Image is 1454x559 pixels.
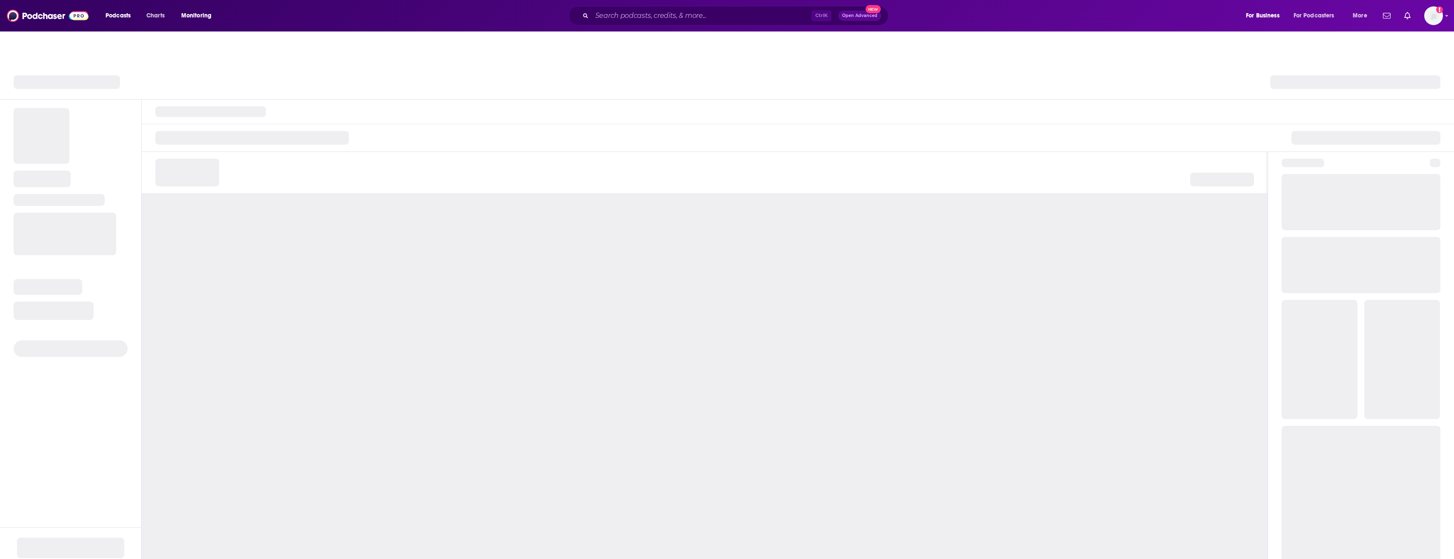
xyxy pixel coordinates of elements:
span: Open Advanced [842,14,877,18]
button: open menu [1347,9,1378,23]
a: Charts [141,9,170,23]
button: open menu [100,9,142,23]
button: open menu [1288,9,1347,23]
button: Open AdvancedNew [838,11,881,21]
span: Ctrl K [811,10,831,21]
span: For Podcasters [1294,10,1334,22]
div: Search podcasts, credits, & more... [577,6,897,26]
button: open menu [1240,9,1290,23]
span: Monitoring [181,10,211,22]
span: Charts [146,10,165,22]
button: Show profile menu [1424,6,1443,25]
a: Show notifications dropdown [1380,9,1394,23]
img: Podchaser - Follow, Share and Rate Podcasts [7,8,89,24]
span: Logged in as alisontucker [1424,6,1443,25]
button: open menu [175,9,223,23]
img: User Profile [1424,6,1443,25]
span: More [1353,10,1367,22]
span: New [866,5,881,13]
span: Podcasts [106,10,131,22]
a: Show notifications dropdown [1401,9,1414,23]
input: Search podcasts, credits, & more... [592,9,811,23]
svg: Add a profile image [1436,6,1443,13]
span: For Business [1246,10,1280,22]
